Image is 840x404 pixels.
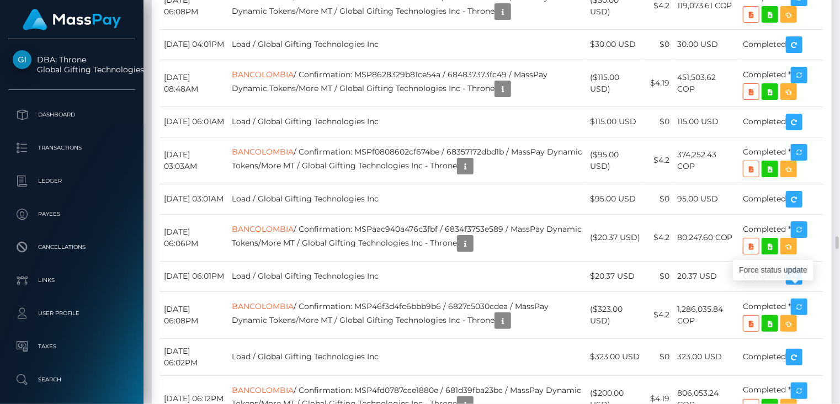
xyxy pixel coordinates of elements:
[160,214,228,261] td: [DATE] 06:06PM
[586,29,645,60] td: $30.00 USD
[13,107,131,123] p: Dashboard
[228,261,586,291] td: Load / Global Gifting Technologies Inc
[645,29,673,60] td: $0
[160,137,228,184] td: [DATE] 03:03AM
[228,137,586,184] td: / Confirmation: MSPf0808602cf674be / 68357172dbd1b / MassPay Dynamic Tokens/More MT / Global Gift...
[645,60,673,107] td: $4.19
[733,260,814,280] div: Force status update
[645,291,673,338] td: $4.2
[645,214,673,261] td: $4.2
[645,338,673,375] td: $0
[228,107,586,137] td: Load / Global Gifting Technologies Inc
[739,338,823,375] td: Completed
[673,29,739,60] td: 30.00 USD
[586,184,645,214] td: $95.00 USD
[13,371,131,388] p: Search
[13,140,131,156] p: Transactions
[232,70,294,79] a: BANCOLOMBIA
[673,60,739,107] td: 451,503.62 COP
[160,291,228,338] td: [DATE] 06:08PM
[13,50,31,69] img: Global Gifting Technologies Inc
[228,214,586,261] td: / Confirmation: MSPaac940a476c3fbf / 6834f3753e589 / MassPay Dynamic Tokens/More MT / Global Gift...
[586,261,645,291] td: $20.37 USD
[13,272,131,289] p: Links
[739,214,823,261] td: Completed *
[586,107,645,137] td: $115.00 USD
[228,184,586,214] td: Load / Global Gifting Technologies Inc
[739,60,823,107] td: Completed *
[13,206,131,222] p: Payees
[586,214,645,261] td: ($20.37 USD)
[232,224,294,234] a: BANCOLOMBIA
[228,291,586,338] td: / Confirmation: MSP46f3d4fc6bbb9b6 / 6827c5030cdea / MassPay Dynamic Tokens/More MT / Global Gift...
[739,107,823,137] td: Completed
[228,60,586,107] td: / Confirmation: MSP8628329b81ce54a / 684837373fc49 / MassPay Dynamic Tokens/More MT / Global Gift...
[228,29,586,60] td: Load / Global Gifting Technologies Inc
[160,338,228,375] td: [DATE] 06:02PM
[586,338,645,375] td: $323.00 USD
[673,184,739,214] td: 95.00 USD
[160,261,228,291] td: [DATE] 06:01PM
[13,239,131,256] p: Cancellations
[8,55,135,75] span: DBA: Throne Global Gifting Technologies Inc
[673,261,739,291] td: 20.37 USD
[673,137,739,184] td: 374,252.43 COP
[645,184,673,214] td: $0
[23,9,121,30] img: MassPay Logo
[645,261,673,291] td: $0
[673,214,739,261] td: 80,247.60 COP
[228,338,586,375] td: Load / Global Gifting Technologies Inc
[8,167,135,195] a: Ledger
[673,338,739,375] td: 323.00 USD
[8,200,135,228] a: Payees
[8,333,135,360] a: Taxes
[586,137,645,184] td: ($95.00 USD)
[13,338,131,355] p: Taxes
[8,134,135,162] a: Transactions
[13,173,131,189] p: Ledger
[645,107,673,137] td: $0
[739,137,823,184] td: Completed *
[8,233,135,261] a: Cancellations
[160,107,228,137] td: [DATE] 06:01AM
[8,300,135,327] a: User Profile
[673,107,739,137] td: 115.00 USD
[232,301,294,311] a: BANCOLOMBIA
[739,29,823,60] td: Completed
[673,291,739,338] td: 1,286,035.84 COP
[160,29,228,60] td: [DATE] 04:01PM
[586,291,645,338] td: ($323.00 USD)
[8,366,135,394] a: Search
[739,291,823,338] td: Completed *
[586,60,645,107] td: ($115.00 USD)
[160,60,228,107] td: [DATE] 08:48AM
[8,101,135,129] a: Dashboard
[739,184,823,214] td: Completed
[645,137,673,184] td: $4.2
[160,184,228,214] td: [DATE] 03:01AM
[232,147,294,157] a: BANCOLOMBIA
[8,267,135,294] a: Links
[13,305,131,322] p: User Profile
[232,385,294,395] a: BANCOLOMBIA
